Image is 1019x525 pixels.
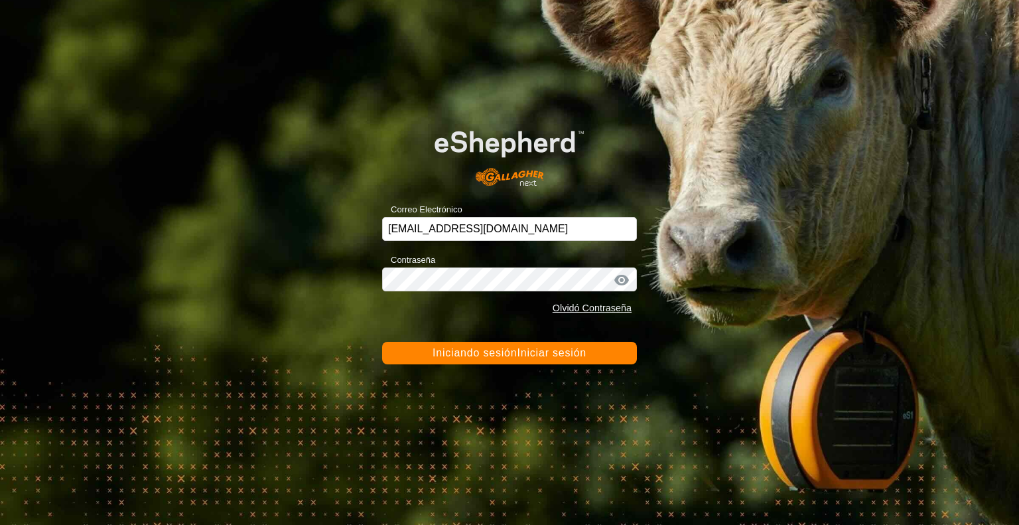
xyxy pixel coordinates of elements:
font: Iniciando sesión [433,347,517,358]
font: Contraseña [391,255,435,265]
a: Olvidó Contraseña [553,303,632,313]
font: Correo Electrónico [391,204,462,214]
input: Correo Electrónico [382,217,637,241]
button: Iniciando sesiónIniciar sesión [382,342,637,364]
img: Logotipo de eShepherd [407,110,611,196]
font: Iniciar sesión [517,347,586,358]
